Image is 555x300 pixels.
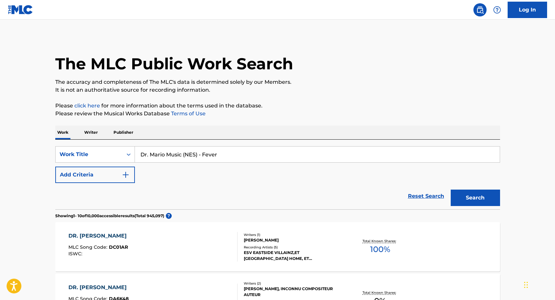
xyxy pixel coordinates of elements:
p: It is not an authoritative source for recording information. [55,86,500,94]
h1: The MLC Public Work Search [55,54,293,74]
div: DR. [PERSON_NAME] [68,232,130,240]
p: Total Known Shares: [363,290,398,295]
div: Writers ( 1 ) [244,232,343,237]
div: Recording Artists ( 5 ) [244,245,343,250]
p: The accuracy and completeness of The MLC's data is determined solely by our Members. [55,78,500,86]
div: Writers ( 2 ) [244,281,343,286]
a: click here [74,103,100,109]
img: MLC Logo [8,5,33,14]
iframe: Chat Widget [522,268,555,300]
div: Work Title [60,150,119,158]
div: [PERSON_NAME], INCONNU COMPOSITEUR AUTEUR [244,286,343,298]
button: Search [451,190,500,206]
span: ? [166,213,172,219]
a: DR. [PERSON_NAME]MLC Song Code:DC01ARISWC:Writers (1)[PERSON_NAME]Recording Artists (5)ESV EASTSI... [55,222,500,271]
p: Writer [82,126,100,139]
div: DR. [PERSON_NAME] [68,284,130,291]
div: Drag [524,275,528,295]
img: help [493,6,501,14]
a: Terms of Use [170,110,206,117]
p: Please for more information about the terms used in the database. [55,102,500,110]
div: Help [491,3,504,16]
p: Publisher [112,126,135,139]
p: Please review the Musical Works Database [55,110,500,118]
img: search [476,6,484,14]
p: Showing 1 - 10 of 10,000 accessible results (Total 945,097 ) [55,213,164,219]
div: ESV EASTSIDE VILLAINZ,ET [GEOGRAPHIC_DATA] HOME, ET [GEOGRAPHIC_DATA], ESV [GEOGRAPHIC_DATA], [GE... [244,250,343,262]
p: Work [55,126,70,139]
span: ISWC : [68,251,84,257]
p: Total Known Shares: [363,239,398,243]
img: 9d2ae6d4665cec9f34b9.svg [122,171,130,179]
a: Reset Search [405,189,447,203]
button: Add Criteria [55,167,135,183]
form: Search Form [55,146,500,209]
a: Log In [508,2,547,18]
span: 100 % [370,243,390,255]
span: MLC Song Code : [68,244,109,250]
div: [PERSON_NAME] [244,237,343,243]
span: DC01AR [109,244,128,250]
a: Public Search [473,3,487,16]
